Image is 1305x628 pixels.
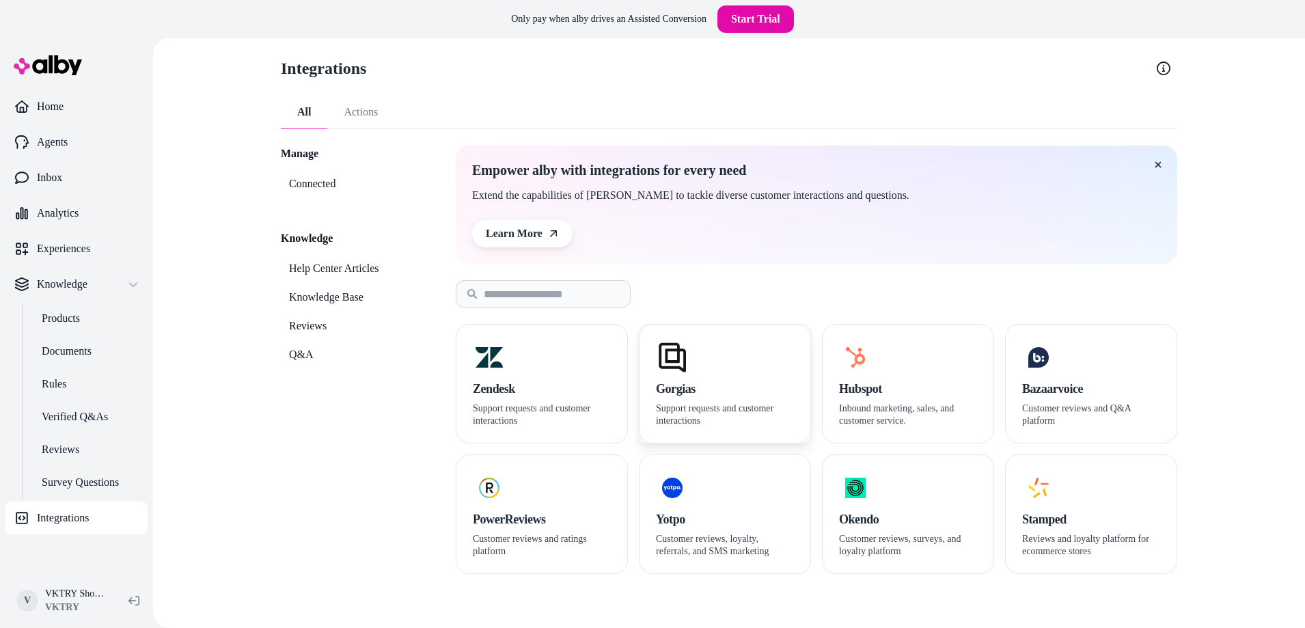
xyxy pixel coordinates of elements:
h2: Integrations [281,57,366,79]
a: Knowledge Base [281,284,423,311]
p: Analytics [37,205,79,221]
a: Q&A [281,341,423,368]
a: Rules [28,368,148,400]
button: VVKTRY ShopifyVKTRY [8,579,118,623]
a: Analytics [5,197,148,230]
a: Help Center Articles [281,255,423,282]
p: Survey Questions [42,474,119,491]
img: alby Logo [14,55,82,75]
p: Reviews and loyalty platform for ecommerce stores [1022,533,1160,557]
p: Extend the capabilities of [PERSON_NAME] to tackle diverse customer interactions and questions. [472,187,909,204]
p: Rules [42,376,66,392]
a: Agents [5,126,148,159]
h2: Knowledge [281,230,423,247]
p: Reviews [42,441,79,458]
a: Verified Q&As [28,400,148,433]
a: Connected [281,170,423,197]
span: V [16,590,38,612]
p: Products [42,310,80,327]
a: Survey Questions [28,466,148,499]
h3: Bazaarvoice [1022,379,1160,398]
a: Integrations [5,502,148,534]
p: Inbound marketing, sales, and customer service. [839,402,977,426]
h2: Empower alby with integrations for every need [472,162,909,179]
h3: Stamped [1022,510,1160,529]
span: Q&A [289,346,314,363]
button: ZendeskSupport requests and customer interactions [456,324,628,443]
p: Only pay when alby drives an Assisted Conversion [511,12,706,26]
a: Actions [327,96,394,128]
p: Customer reviews and Q&A platform [1022,402,1160,426]
button: OkendoCustomer reviews, surveys, and loyalty platform [822,454,994,574]
a: Inbox [5,161,148,194]
h3: Okendo [839,510,977,529]
button: GorgiasSupport requests and customer interactions [639,324,811,443]
button: HubspotInbound marketing, sales, and customer service. [822,324,994,443]
p: Knowledge [37,276,87,292]
h3: Yotpo [656,510,794,529]
span: Reviews [289,318,327,334]
span: Connected [289,176,335,192]
h3: PowerReviews [473,510,611,529]
p: Home [37,98,64,115]
button: PowerReviewsCustomer reviews and ratings platform [456,454,628,574]
p: Customer reviews, loyalty, referrals, and SMS marketing [656,533,794,557]
p: Inbox [37,169,62,186]
span: VKTRY [45,601,107,614]
p: Agents [37,134,68,150]
button: Knowledge [5,268,148,301]
a: Home [5,90,148,123]
button: YotpoCustomer reviews, loyalty, referrals, and SMS marketing [639,454,811,574]
p: Experiences [37,241,90,257]
span: Knowledge Base [289,289,363,305]
h3: Gorgias [656,379,794,398]
a: Documents [28,335,148,368]
p: Verified Q&As [42,409,108,425]
p: Documents [42,343,92,359]
a: Learn More [472,220,573,247]
p: Customer reviews and ratings platform [473,533,611,557]
a: Reviews [28,433,148,466]
a: Products [28,302,148,335]
p: VKTRY Shopify [45,587,107,601]
a: All [281,96,327,128]
a: Start Trial [717,5,794,33]
p: Integrations [37,510,89,526]
button: BazaarvoiceCustomer reviews and Q&A platform [1005,324,1177,443]
h3: Zendesk [473,379,611,398]
h3: Hubspot [839,379,977,398]
p: Support requests and customer interactions [656,402,794,426]
a: Reviews [281,312,423,340]
button: StampedReviews and loyalty platform for ecommerce stores [1005,454,1177,574]
p: Customer reviews, surveys, and loyalty platform [839,533,977,557]
h2: Manage [281,146,423,162]
p: Support requests and customer interactions [473,402,611,426]
a: Experiences [5,232,148,265]
span: Help Center Articles [289,260,379,277]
